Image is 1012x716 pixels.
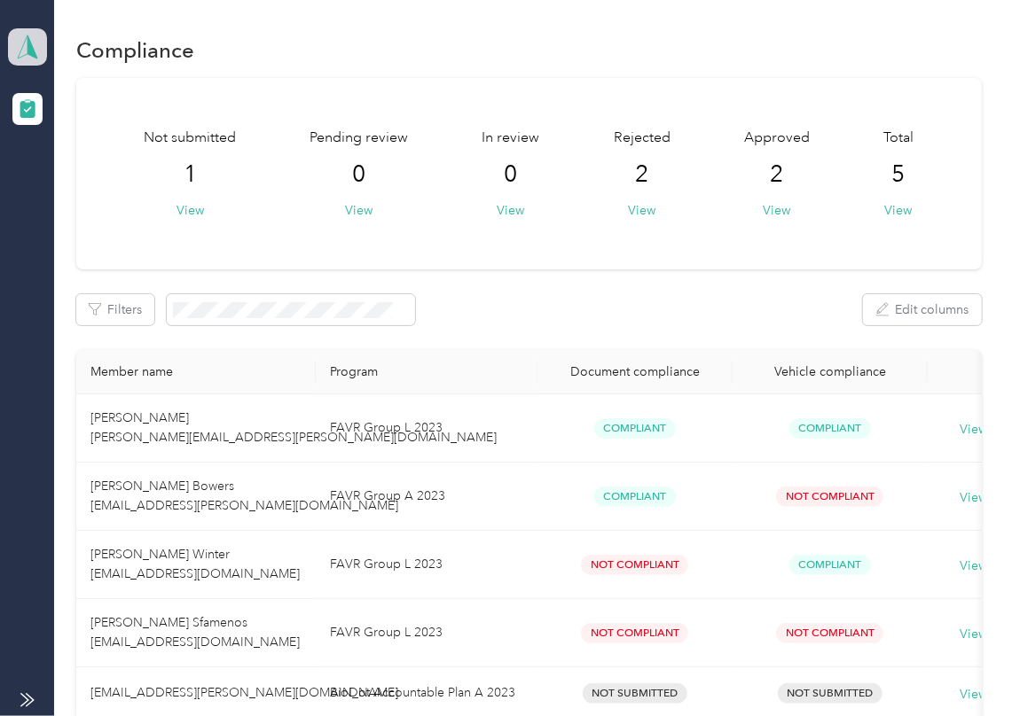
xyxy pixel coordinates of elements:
button: View [763,201,790,220]
span: Approved [744,128,810,149]
span: 0 [505,160,518,189]
span: Not Compliant [581,555,688,575]
span: Rejected [614,128,671,149]
span: In review [482,128,540,149]
th: Member name [76,350,316,394]
button: View [177,201,204,220]
span: [PERSON_NAME] Winter [EMAIL_ADDRESS][DOMAIN_NAME] [90,547,300,581]
span: Compliant [789,555,871,575]
iframe: Everlance-gr Chat Button Frame [913,617,1012,716]
span: 0 [353,160,366,189]
span: Compliant [594,418,676,439]
span: Total [883,128,914,149]
div: Document compliance [552,364,718,379]
span: Compliant [594,486,676,507]
span: 2 [635,160,648,189]
span: 5 [891,160,905,189]
span: 1 [184,160,197,189]
span: Not Submitted [583,683,687,704]
div: Vehicle compliance [747,364,914,379]
span: 2 [770,160,783,189]
th: Program [316,350,537,394]
td: FAVR Group L 2023 [316,531,537,599]
span: Not Compliant [581,623,688,643]
button: View [346,201,373,220]
span: Not Submitted [778,683,883,704]
button: Edit columns [863,294,982,325]
span: [PERSON_NAME] Sfamenos [EMAIL_ADDRESS][DOMAIN_NAME] [90,615,300,650]
td: FAVR Group A 2023 [316,463,537,531]
td: FAVR Group L 2023 [316,599,537,667]
span: Not submitted [145,128,237,149]
button: View [628,201,655,220]
span: [EMAIL_ADDRESS][PERSON_NAME][DOMAIN_NAME] [90,685,398,700]
span: [PERSON_NAME] [PERSON_NAME][EMAIL_ADDRESS][PERSON_NAME][DOMAIN_NAME] [90,410,497,445]
span: Compliant [789,418,871,439]
span: Pending review [310,128,409,149]
button: Filters [76,294,154,325]
button: View [498,201,525,220]
span: Not Compliant [776,486,883,507]
span: Not Compliant [776,623,883,643]
td: FAVR Group L 2023 [316,394,537,463]
button: View [884,201,912,220]
span: [PERSON_NAME] Bowers [EMAIL_ADDRESS][PERSON_NAME][DOMAIN_NAME] [90,479,398,513]
h1: Compliance [76,41,194,59]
